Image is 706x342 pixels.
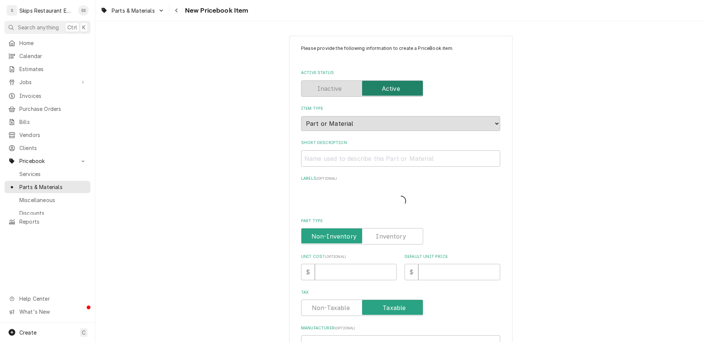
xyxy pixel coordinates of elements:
a: Clients [4,142,90,154]
span: Ctrl [67,23,77,31]
span: New Pricebook Item [183,6,249,16]
a: Estimates [4,63,90,75]
span: Reports [19,218,87,226]
a: Home [4,37,90,49]
div: Tax [301,290,500,316]
label: Tax [301,290,500,295]
span: K [82,23,86,31]
input: Name used to describe this Part or Material [301,150,500,167]
label: Part Type [301,218,500,224]
div: Unit Cost [301,254,397,280]
span: Jobs [19,78,76,86]
a: Vendors [4,129,90,141]
div: Shan Skipper's Avatar [78,5,89,16]
span: Parts & Materials [19,183,87,191]
a: Discounts [4,207,90,219]
a: Parts & Materials [4,181,90,193]
a: Go to Help Center [4,293,90,305]
div: $ [301,264,315,280]
span: Services [19,170,87,178]
div: S [7,5,17,16]
a: Bills [4,116,90,128]
span: Home [19,39,87,47]
div: Skips Restaurant Equipment [19,7,74,15]
a: Miscellaneous [4,194,90,206]
div: Short Description [301,140,500,166]
a: Go to Parts & Materials [98,4,167,17]
label: Manufacturer [301,325,500,331]
a: Go to What's New [4,306,90,318]
span: Discounts [19,209,87,217]
span: Bills [19,118,87,126]
a: Go to Pricebook [4,155,90,167]
a: Go to Jobs [4,76,90,88]
div: Labels [301,176,500,209]
span: ( optional ) [316,176,337,180]
span: Pricebook [19,157,76,165]
div: Active Status [301,70,500,96]
button: Navigate back [171,4,183,16]
span: Clients [19,144,87,152]
div: Item Type [301,106,500,131]
span: Invoices [19,92,87,100]
span: What's New [19,308,86,316]
div: Active [301,80,500,97]
div: Part Type [301,218,500,244]
span: Create [19,329,36,336]
span: Parts & Materials [112,7,155,15]
span: Estimates [19,65,87,73]
span: Help Center [19,295,86,303]
span: Vendors [19,131,87,139]
span: Purchase Orders [19,105,87,113]
span: Search anything [18,23,59,31]
a: Services [4,168,90,180]
span: Loading... [396,194,406,209]
button: Search anythingCtrlK [4,21,90,34]
div: Default Unit Price [405,254,500,280]
a: Reports [4,215,90,228]
span: ( optional ) [335,326,355,330]
label: Labels [301,176,500,182]
a: Purchase Orders [4,103,90,115]
a: Calendar [4,50,90,62]
label: Default Unit Price [405,254,500,260]
label: Short Description [301,140,500,146]
div: $ [405,264,418,280]
a: Invoices [4,90,90,102]
div: SS [78,5,89,16]
span: C [82,329,86,336]
span: Miscellaneous [19,196,87,204]
label: Unit Cost [301,254,397,260]
p: Please provide the following information to create a PriceBook item. [301,45,500,59]
span: Calendar [19,52,87,60]
label: Item Type [301,106,500,112]
label: Active Status [301,70,500,76]
span: ( optional ) [325,255,346,259]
